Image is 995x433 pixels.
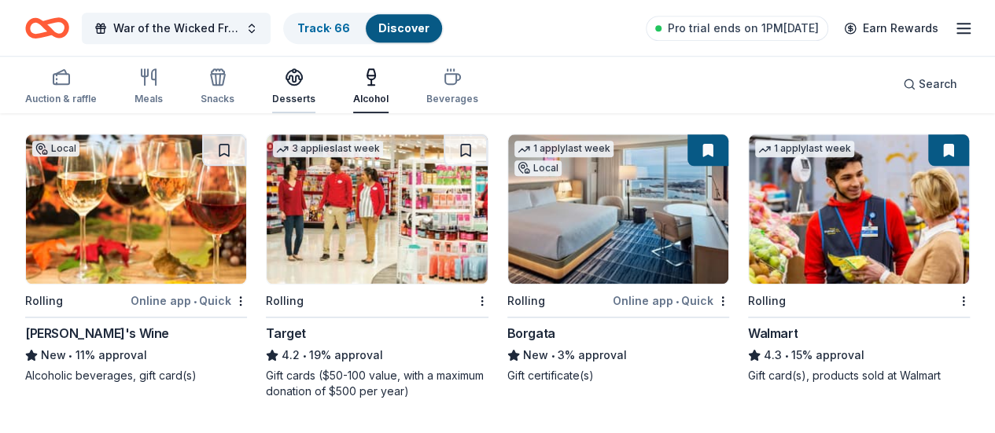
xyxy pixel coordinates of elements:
span: 4.2 [282,346,300,365]
div: Rolling [507,292,545,310]
a: Image for Walmart1 applylast weekRollingWalmart4.3•15% approvalGift card(s), products sold at Wal... [748,134,970,383]
span: • [551,349,555,361]
div: Alcohol [353,93,389,105]
div: Borgata [507,324,555,343]
button: Alcohol [353,61,389,113]
div: Beverages [426,93,478,105]
button: Track· 66Discover [283,13,444,44]
div: Local [32,141,79,156]
div: Target [266,324,306,343]
div: Rolling [748,292,786,310]
button: Auction & raffle [25,61,97,113]
div: 3 applies last week [273,141,383,157]
div: Online app Quick [613,291,729,310]
img: Image for Gary's Wine [26,134,246,284]
div: Desserts [272,93,315,105]
span: Pro trial ends on 1PM[DATE] [668,19,819,38]
span: Search [919,75,957,94]
img: Image for Borgata [508,134,728,284]
span: 4.3 [764,346,782,365]
img: Image for Walmart [749,134,969,284]
div: 11% approval [25,346,247,365]
div: Rolling [266,292,304,310]
div: Gift certificate(s) [507,368,729,383]
div: 3% approval [507,346,729,365]
span: • [68,349,72,361]
div: Snacks [201,93,234,105]
span: New [41,346,66,365]
button: Snacks [201,61,234,113]
a: Discover [378,21,429,35]
span: • [676,295,679,307]
img: Image for Target [267,134,487,284]
div: Meals [135,93,163,105]
a: Image for Borgata1 applylast weekLocalRollingOnline app•QuickBorgataNew•3% approvalGift certifica... [507,134,729,383]
div: Walmart [748,324,798,343]
span: • [303,349,307,361]
span: • [193,295,197,307]
a: Track· 66 [297,21,350,35]
div: 15% approval [748,346,970,365]
div: Alcoholic beverages, gift card(s) [25,368,247,383]
a: Image for Gary's WineLocalRollingOnline app•Quick[PERSON_NAME]'s WineNew•11% approvalAlcoholic be... [25,134,247,383]
div: Local [514,160,562,176]
button: Meals [135,61,163,113]
span: War of the Wicked Friendly 10uC [113,19,239,38]
a: Earn Rewards [835,14,948,42]
a: Image for Target3 applieslast weekRollingTarget4.2•19% approvalGift cards ($50-100 value, with a ... [266,134,488,399]
div: 19% approval [266,346,488,365]
div: Auction & raffle [25,93,97,105]
button: Beverages [426,61,478,113]
button: Search [890,68,970,100]
div: 1 apply last week [755,141,854,157]
a: Pro trial ends on 1PM[DATE] [646,16,828,41]
div: Gift card(s), products sold at Walmart [748,368,970,383]
div: Online app Quick [131,291,247,310]
a: Home [25,9,69,46]
span: New [523,346,548,365]
button: War of the Wicked Friendly 10uC [82,13,271,44]
div: Gift cards ($50-100 value, with a maximum donation of $500 per year) [266,368,488,399]
button: Desserts [272,61,315,113]
span: • [784,349,788,361]
div: [PERSON_NAME]'s Wine [25,324,169,343]
div: Rolling [25,292,63,310]
div: 1 apply last week [514,141,614,157]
